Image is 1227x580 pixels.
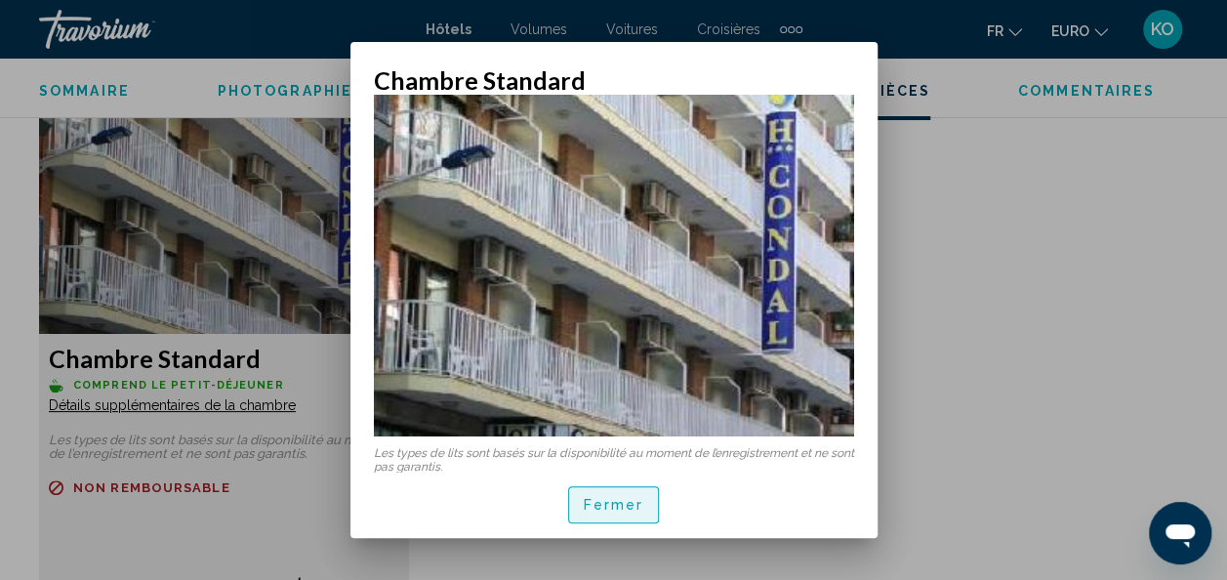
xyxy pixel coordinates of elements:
[374,446,854,474] p: Les types de lits sont basés sur la disponibilité au moment de l’enregistrement et ne sont pas ga...
[568,486,660,522] button: Fermer
[374,76,854,436] img: b106d552-2239-48ca-a1e6-adcc16f4d3ad.jpeg
[584,498,644,514] span: Fermer
[374,65,854,95] h2: Chambre Standard
[1149,502,1211,564] iframe: Bouton de lancement de la fenêtre de messagerie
